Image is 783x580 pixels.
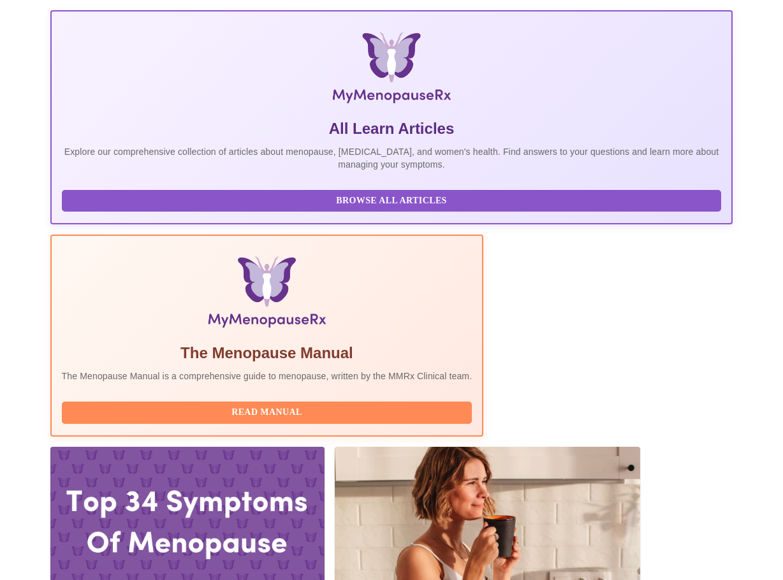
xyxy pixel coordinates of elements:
h5: The Menopause Manual [62,343,472,363]
img: Menopause Manual [127,256,407,333]
h5: All Learn Articles [62,119,722,139]
span: Browse All Articles [75,193,709,209]
a: Read Manual [62,406,476,417]
a: Browse All Articles [62,194,725,205]
button: Browse All Articles [62,190,722,212]
span: Read Manual [75,405,460,421]
img: MyMenopauseRx Logo [164,32,618,108]
p: Explore our comprehensive collection of articles about menopause, [MEDICAL_DATA], and women's hea... [62,145,722,171]
button: Read Manual [62,402,472,424]
p: The Menopause Manual is a comprehensive guide to menopause, written by the MMRx Clinical team. [62,370,472,382]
